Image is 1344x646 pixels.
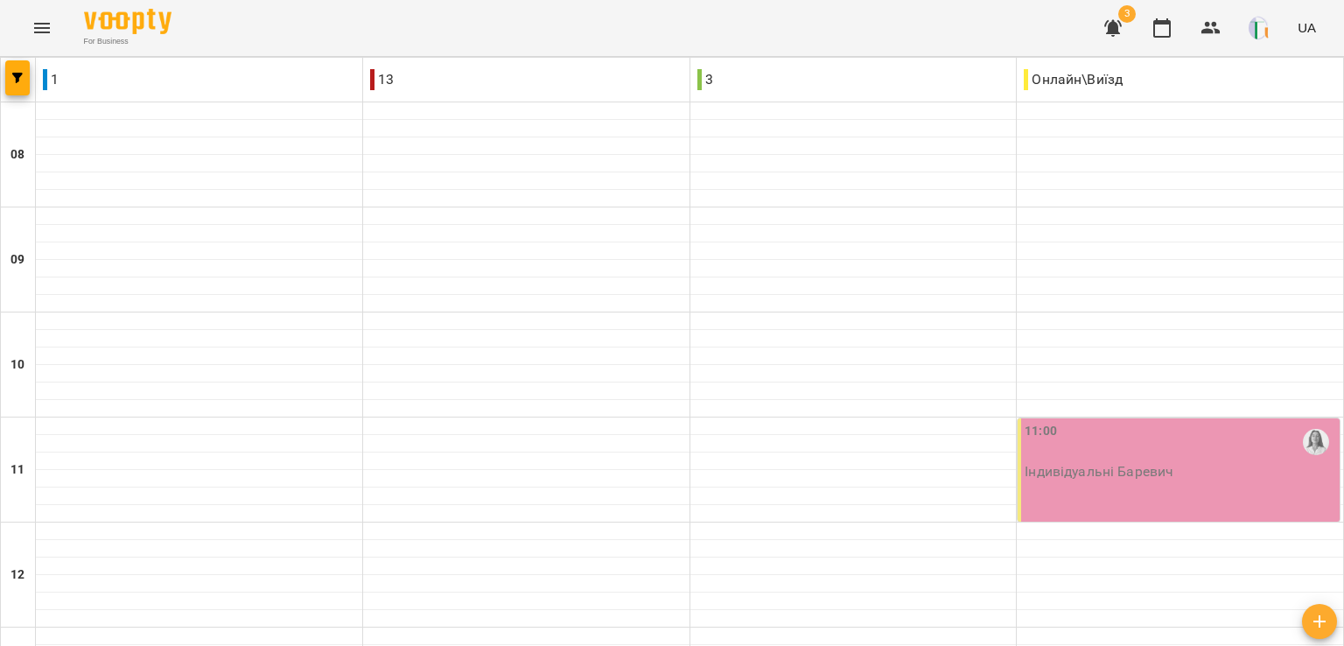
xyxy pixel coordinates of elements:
h6: 12 [10,565,24,585]
button: UA [1291,11,1323,44]
span: 3 [1118,5,1136,23]
h6: 08 [10,145,24,165]
h6: 09 [10,250,24,270]
p: Індивідуальні Баревич [1025,464,1173,479]
p: 1 [43,69,59,90]
p: Онлайн\Виїзд [1024,69,1123,90]
img: Voopty Logo [84,9,171,34]
label: 11:00 [1025,422,1057,441]
button: Створити урок [1302,604,1337,639]
button: Menu [21,7,63,49]
h6: 11 [10,460,24,480]
p: 13 [370,69,394,90]
img: 9a1d62ba177fc1b8feef1f864f620c53.png [1249,16,1273,40]
span: UA [1298,18,1316,37]
img: Юлія Баревич [1303,429,1329,455]
h6: 10 [10,355,24,375]
p: 3 [697,69,713,90]
span: For Business [84,36,171,47]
